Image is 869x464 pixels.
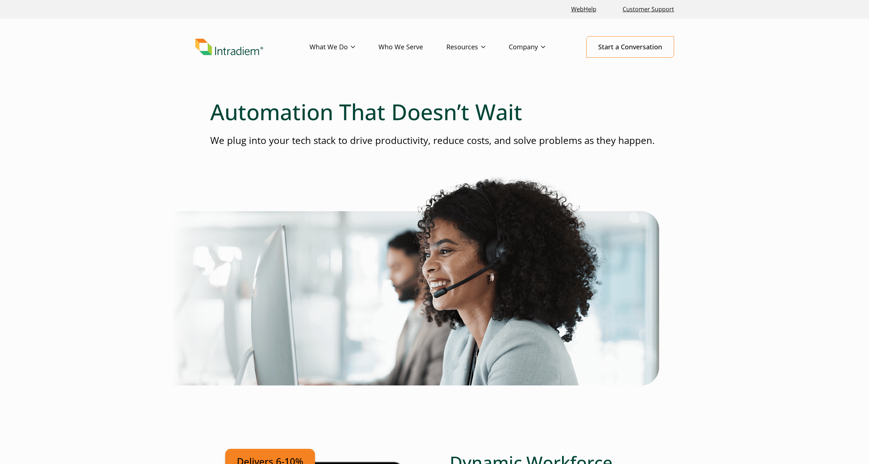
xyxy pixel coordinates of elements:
a: Customer Support [620,1,677,17]
a: Resources [446,37,509,58]
a: Link to homepage of Intradiem [195,39,309,56]
p: We plug into your tech stack to drive productivity, reduce costs, and solve problems as they happen. [210,134,659,147]
a: Who We Serve [378,37,446,58]
a: Link opens in a new window [568,1,599,17]
a: Start a Conversation [586,36,674,58]
a: Company [509,37,569,58]
img: Platform [172,176,659,385]
img: Intradiem [195,39,263,56]
a: What We Do [309,37,378,58]
h1: Automation That Doesn’t Wait [210,99,659,125]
